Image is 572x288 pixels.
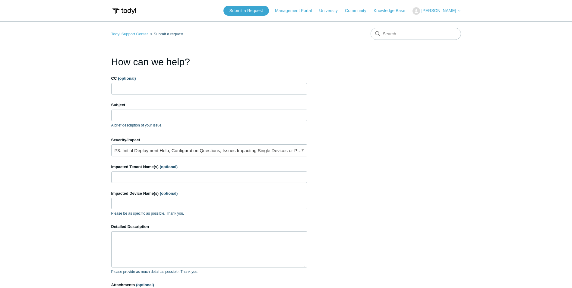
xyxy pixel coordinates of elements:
[319,8,343,14] a: University
[160,165,178,169] span: (optional)
[111,32,148,36] a: Todyl Support Center
[111,5,137,17] img: Todyl Support Center Help Center home page
[111,282,307,288] label: Attachments
[275,8,318,14] a: Management Portal
[111,137,307,143] label: Severity/Impact
[149,32,183,36] li: Submit a request
[345,8,372,14] a: Community
[111,269,307,274] p: Please provide as much detail as possible. Thank you.
[111,211,307,216] p: Please be as specific as possible. Thank you.
[111,190,307,197] label: Impacted Device Name(s)
[111,75,307,82] label: CC
[136,283,154,287] span: (optional)
[371,28,461,40] input: Search
[111,224,307,230] label: Detailed Description
[118,76,136,81] span: (optional)
[160,191,178,196] span: (optional)
[421,8,456,13] span: [PERSON_NAME]
[111,164,307,170] label: Impacted Tenant Name(s)
[374,8,411,14] a: Knowledge Base
[223,6,269,16] a: Submit a Request
[412,7,461,15] button: [PERSON_NAME]
[111,55,307,69] h1: How can we help?
[111,123,307,128] p: A brief description of your issue.
[111,102,307,108] label: Subject
[111,144,307,156] a: P3: Initial Deployment Help, Configuration Questions, Issues Impacting Single Devices or Past Out...
[111,32,149,36] li: Todyl Support Center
